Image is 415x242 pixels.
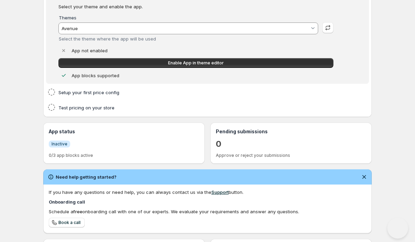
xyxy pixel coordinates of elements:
[49,153,199,158] p: 0/3 app blocks active
[168,60,224,66] span: Enable App in theme editor
[216,138,221,150] a: 0
[59,36,319,42] div: Select the theme where the app will be used
[359,172,369,182] button: Dismiss notification
[58,89,335,96] h4: Setup your first price config
[49,208,366,215] div: Schedule a onboarding call with one of our experts. We evaluate your requirements and answer any ...
[58,58,333,68] a: Enable App in theme editor
[49,198,366,205] h4: Onboarding call
[52,141,67,147] span: Inactive
[72,47,108,54] p: App not enabled
[58,220,81,225] span: Book a call
[56,173,117,180] h2: Need help getting started?
[211,189,229,195] a: Support
[49,140,70,147] a: InfoInactive
[49,189,366,196] div: If you have any questions or need help, you can always contact us via the button.
[216,153,366,158] p: Approve or reject your submissions
[59,15,76,20] label: Themes
[58,3,333,10] p: Select your theme and enable the app.
[73,209,82,214] b: free
[49,128,199,135] h3: App status
[58,104,335,111] h4: Test pricing on your store
[72,72,119,79] p: App blocks supported
[49,218,85,227] a: Book a call
[216,128,366,135] h3: Pending submissions
[387,218,408,239] iframe: Help Scout Beacon - Open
